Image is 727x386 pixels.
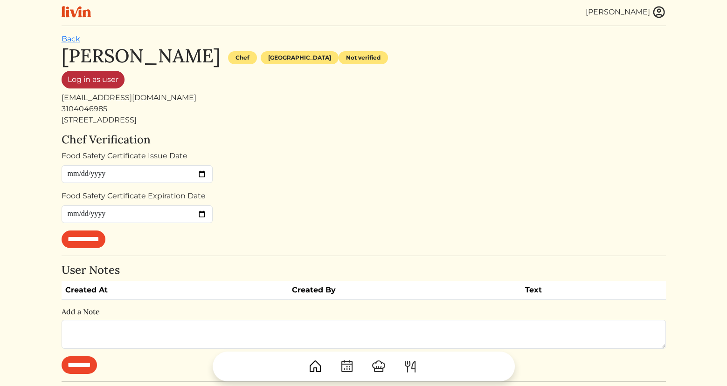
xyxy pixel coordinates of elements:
[62,190,206,202] label: Food Safety Certificate Expiration Date
[586,7,650,18] div: [PERSON_NAME]
[62,103,666,115] div: 3104046985
[62,92,666,103] div: [EMAIL_ADDRESS][DOMAIN_NAME]
[652,5,666,19] img: user_account-e6e16d2ec92f44fc35f99ef0dc9cddf60790bfa021a6ecb1c896eb5d2907b31c.svg
[228,51,257,64] div: Chef
[371,359,386,374] img: ChefHat-a374fb509e4f37eb0702ca99f5f64f3b6956810f32a249b33092029f8484b388.svg
[62,150,187,162] label: Food Safety Certificate Issue Date
[308,359,323,374] img: House-9bf13187bcbb5817f509fe5e7408150f90897510c4275e13d0d5fca38e0b5951.svg
[62,45,221,67] h1: [PERSON_NAME]
[62,115,666,126] div: [STREET_ADDRESS]
[521,281,631,300] th: Text
[62,133,666,147] h4: Chef Verification
[403,359,418,374] img: ForkKnife-55491504ffdb50bab0c1e09e7649658475375261d09fd45db06cec23bce548bf.svg
[261,51,339,64] div: [GEOGRAPHIC_DATA]
[62,281,289,300] th: Created At
[62,6,91,18] img: livin-logo-a0d97d1a881af30f6274990eb6222085a2533c92bbd1e4f22c21b4f0d0e3210c.svg
[339,359,354,374] img: CalendarDots-5bcf9d9080389f2a281d69619e1c85352834be518fbc73d9501aef674afc0d57.svg
[62,34,80,43] a: Back
[339,51,388,64] div: Not verified
[62,264,666,277] h4: User Notes
[62,307,666,316] h6: Add a Note
[62,71,125,88] a: Log in as user
[288,281,521,300] th: Created By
